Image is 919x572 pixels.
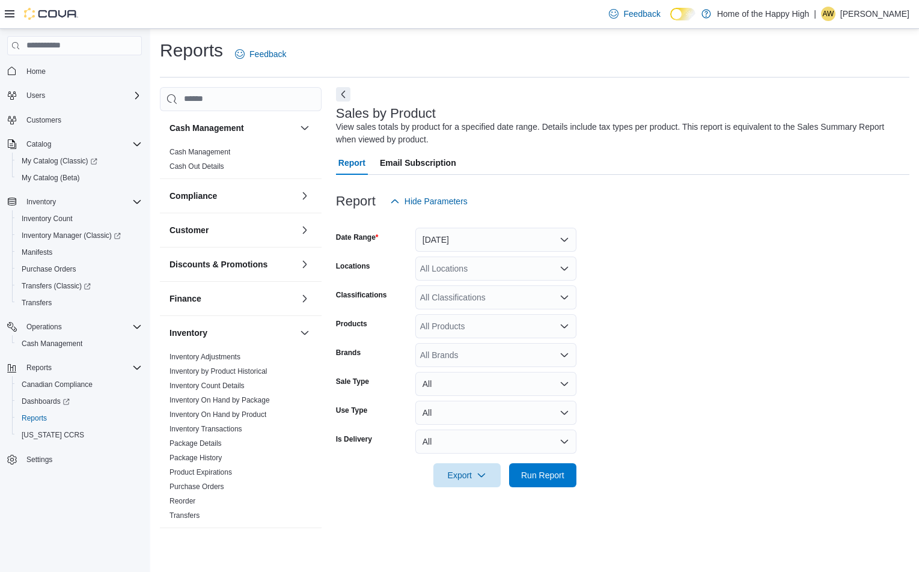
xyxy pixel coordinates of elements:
[169,410,266,419] span: Inventory On Hand by Product
[169,367,267,376] a: Inventory by Product Historical
[169,468,232,476] a: Product Expirations
[336,290,387,300] label: Classifications
[26,115,61,125] span: Customers
[336,377,369,386] label: Sale Type
[560,264,569,273] button: Open list of options
[26,91,45,100] span: Users
[22,195,142,209] span: Inventory
[336,319,367,329] label: Products
[17,279,96,293] a: Transfers (Classic)
[22,137,142,151] span: Catalog
[17,411,52,425] a: Reports
[298,326,312,340] button: Inventory
[338,151,365,175] span: Report
[336,348,361,357] label: Brands
[26,197,56,207] span: Inventory
[169,539,295,551] button: Loyalty
[169,439,222,448] span: Package Details
[24,8,78,20] img: Cova
[12,153,147,169] a: My Catalog (Classic)
[2,193,147,210] button: Inventory
[12,427,147,443] button: [US_STATE] CCRS
[2,451,147,468] button: Settings
[230,42,291,66] a: Feedback
[298,189,312,203] button: Compliance
[12,410,147,427] button: Reports
[17,228,126,243] a: Inventory Manager (Classic)
[670,8,695,20] input: Dark Mode
[22,430,84,440] span: [US_STATE] CCRS
[22,380,93,389] span: Canadian Compliance
[822,7,834,21] span: AW
[298,223,312,237] button: Customer
[22,452,57,467] a: Settings
[17,171,142,185] span: My Catalog (Beta)
[12,244,147,261] button: Manifests
[22,281,91,291] span: Transfers (Classic)
[22,137,56,151] button: Catalog
[169,224,209,236] h3: Customer
[22,248,52,257] span: Manifests
[336,87,350,102] button: Next
[298,291,312,306] button: Finance
[17,377,142,392] span: Canadian Compliance
[22,320,67,334] button: Operations
[17,154,102,168] a: My Catalog (Classic)
[336,233,379,242] label: Date Range
[22,156,97,166] span: My Catalog (Classic)
[22,64,50,79] a: Home
[298,121,312,135] button: Cash Management
[2,62,147,80] button: Home
[12,294,147,311] button: Transfers
[22,361,56,375] button: Reports
[26,67,46,76] span: Home
[17,394,142,409] span: Dashboards
[169,122,295,134] button: Cash Management
[840,7,909,21] p: [PERSON_NAME]
[433,463,501,487] button: Export
[169,190,295,202] button: Compliance
[821,7,835,21] div: Amanda Wheatley
[441,463,493,487] span: Export
[249,48,286,60] span: Feedback
[22,298,52,308] span: Transfers
[17,211,142,226] span: Inventory Count
[717,7,809,21] p: Home of the Happy High
[2,87,147,104] button: Users
[22,452,142,467] span: Settings
[169,511,200,520] span: Transfers
[336,434,372,444] label: Is Delivery
[169,382,245,390] a: Inventory Count Details
[405,195,468,207] span: Hide Parameters
[169,147,230,157] span: Cash Management
[22,113,66,127] a: Customers
[17,411,142,425] span: Reports
[2,111,147,129] button: Customers
[169,258,267,270] h3: Discounts & Promotions
[12,335,147,352] button: Cash Management
[169,190,217,202] h3: Compliance
[169,482,224,491] a: Purchase Orders
[415,401,576,425] button: All
[169,353,240,361] a: Inventory Adjustments
[26,322,62,332] span: Operations
[169,162,224,171] a: Cash Out Details
[670,20,671,21] span: Dark Mode
[22,397,70,406] span: Dashboards
[2,359,147,376] button: Reports
[169,396,270,404] a: Inventory On Hand by Package
[415,372,576,396] button: All
[336,194,376,208] h3: Report
[17,228,142,243] span: Inventory Manager (Classic)
[22,195,61,209] button: Inventory
[17,211,78,226] a: Inventory Count
[22,339,82,348] span: Cash Management
[298,538,312,552] button: Loyalty
[169,539,199,551] h3: Loyalty
[17,336,87,351] a: Cash Management
[22,214,73,224] span: Inventory Count
[169,497,195,505] a: Reorder
[169,258,295,270] button: Discounts & Promotions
